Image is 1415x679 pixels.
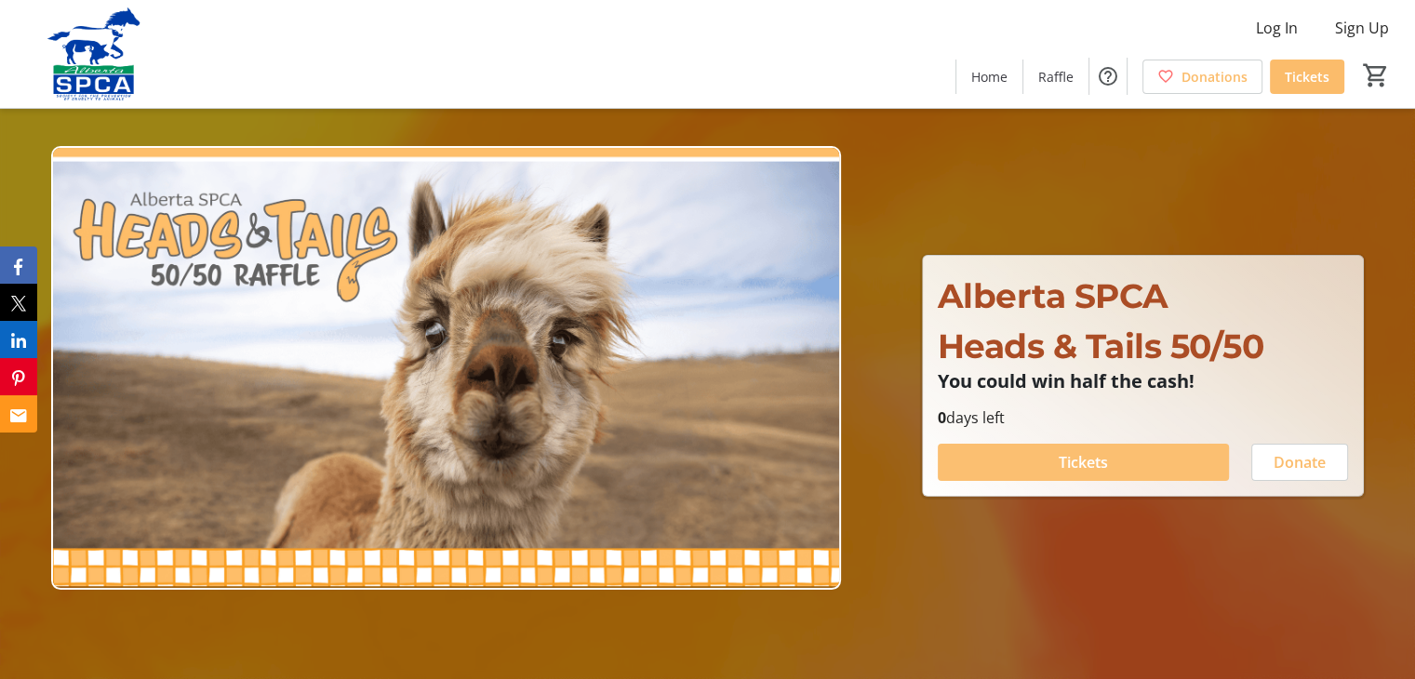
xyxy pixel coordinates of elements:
span: Alberta SPCA [938,275,1168,316]
button: Help [1089,58,1127,95]
img: Campaign CTA Media Photo [51,146,841,591]
button: Donate [1251,444,1348,481]
a: Raffle [1023,60,1088,94]
span: Heads & Tails 50/50 [938,326,1264,366]
span: Tickets [1059,451,1108,473]
button: Log In [1241,13,1313,43]
img: Alberta SPCA's Logo [11,7,177,100]
span: Tickets [1285,67,1329,87]
a: Donations [1142,60,1262,94]
span: Donate [1274,451,1326,473]
span: Sign Up [1335,17,1389,39]
a: Tickets [1270,60,1344,94]
button: Cart [1359,59,1393,92]
span: 0 [938,407,946,428]
button: Tickets [938,444,1229,481]
span: Raffle [1038,67,1074,87]
button: Sign Up [1320,13,1404,43]
span: Donations [1181,67,1248,87]
p: You could win half the cash! [938,371,1348,392]
span: Home [971,67,1008,87]
span: Log In [1256,17,1298,39]
p: days left [938,406,1348,429]
a: Home [956,60,1022,94]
